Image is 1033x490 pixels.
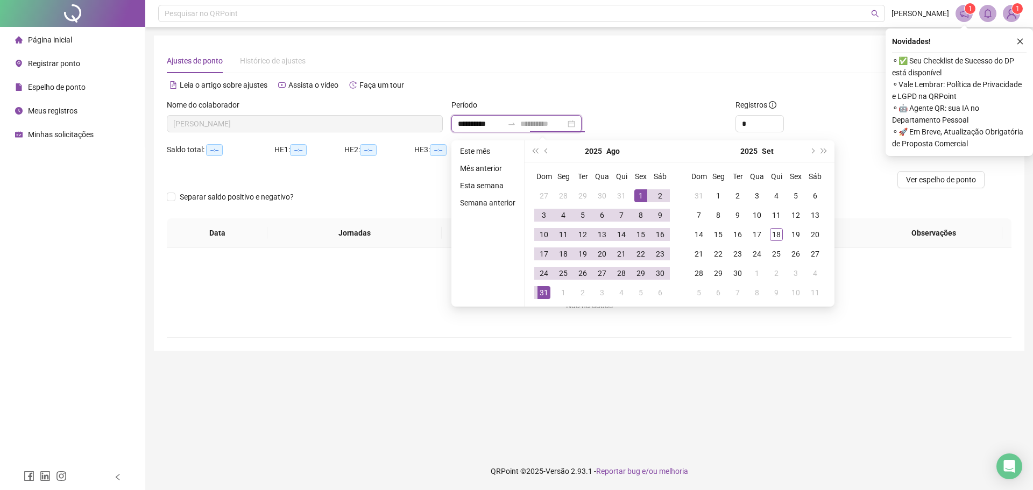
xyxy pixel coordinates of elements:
[1016,38,1024,45] span: close
[809,267,822,280] div: 4
[740,140,758,162] button: year panel
[615,286,628,299] div: 4
[786,186,805,205] td: 2025-09-05
[692,267,705,280] div: 28
[631,205,650,225] td: 2025-08-08
[56,471,67,481] span: instagram
[359,81,404,89] span: Faça um tour
[349,81,357,89] span: history
[573,167,592,186] th: Ter
[414,144,484,156] div: HE 3:
[767,167,786,186] th: Qui
[290,144,307,156] span: --:--
[573,283,592,302] td: 2025-09-02
[554,244,573,264] td: 2025-08-18
[786,167,805,186] th: Sex
[747,225,767,244] td: 2025-09-17
[24,471,34,481] span: facebook
[167,56,223,65] span: Ajustes de ponto
[28,130,94,139] span: Minhas solicitações
[809,209,822,222] div: 13
[585,140,602,162] button: year panel
[770,209,783,222] div: 11
[747,167,767,186] th: Qua
[996,453,1022,479] div: Open Intercom Messenger
[751,247,763,260] div: 24
[507,119,516,128] span: to
[650,167,670,186] th: Sáb
[537,267,550,280] div: 24
[709,205,728,225] td: 2025-09-08
[167,99,246,111] label: Nome do colaborador
[650,225,670,244] td: 2025-08-16
[573,264,592,283] td: 2025-08-26
[576,228,589,241] div: 12
[731,189,744,202] div: 2
[267,218,442,248] th: Jornadas
[689,186,709,205] td: 2025-08-31
[805,186,825,205] td: 2025-09-06
[274,144,344,156] div: HE 1:
[770,228,783,241] div: 18
[770,267,783,280] div: 2
[809,189,822,202] div: 6
[537,286,550,299] div: 31
[751,209,763,222] div: 10
[537,247,550,260] div: 17
[615,247,628,260] div: 21
[983,9,993,18] span: bell
[456,145,520,158] li: Este mês
[786,244,805,264] td: 2025-09-26
[892,79,1027,102] span: ⚬ Vale Lembrar: Política de Privacidade e LGPD na QRPoint
[654,209,667,222] div: 9
[451,99,484,111] label: Período
[892,126,1027,150] span: ⚬ 🚀 Em Breve, Atualização Obrigatória de Proposta Comercial
[180,300,999,311] div: Não há dados
[767,283,786,302] td: 2025-10-09
[689,244,709,264] td: 2025-09-21
[728,186,747,205] td: 2025-09-02
[650,264,670,283] td: 2025-08-30
[507,119,516,128] span: swap-right
[747,264,767,283] td: 2025-10-01
[751,189,763,202] div: 3
[689,167,709,186] th: Dom
[442,218,550,248] th: Entrada 1
[576,209,589,222] div: 5
[786,225,805,244] td: 2025-09-19
[631,264,650,283] td: 2025-08-29
[573,225,592,244] td: 2025-08-12
[175,191,298,203] span: Separar saldo positivo e negativo?
[634,286,647,299] div: 5
[615,189,628,202] div: 31
[592,167,612,186] th: Qua
[805,264,825,283] td: 2025-10-04
[576,189,589,202] div: 29
[596,228,609,241] div: 13
[770,286,783,299] div: 9
[430,144,447,156] span: --:--
[968,5,972,12] span: 1
[28,83,86,91] span: Espelho de ponto
[576,267,589,280] div: 26
[169,81,177,89] span: file-text
[689,225,709,244] td: 2025-09-14
[689,283,709,302] td: 2025-10-05
[747,283,767,302] td: 2025-10-08
[612,283,631,302] td: 2025-09-04
[592,283,612,302] td: 2025-09-03
[592,225,612,244] td: 2025-08-13
[557,247,570,260] div: 18
[689,205,709,225] td: 2025-09-07
[728,244,747,264] td: 2025-09-23
[173,116,436,132] span: JOAB ALMEIDA DA SILVA
[612,186,631,205] td: 2025-07-31
[114,473,122,481] span: left
[596,286,609,299] div: 3
[751,228,763,241] div: 17
[789,286,802,299] div: 10
[654,267,667,280] div: 30
[534,205,554,225] td: 2025-08-03
[631,186,650,205] td: 2025-08-01
[770,247,783,260] div: 25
